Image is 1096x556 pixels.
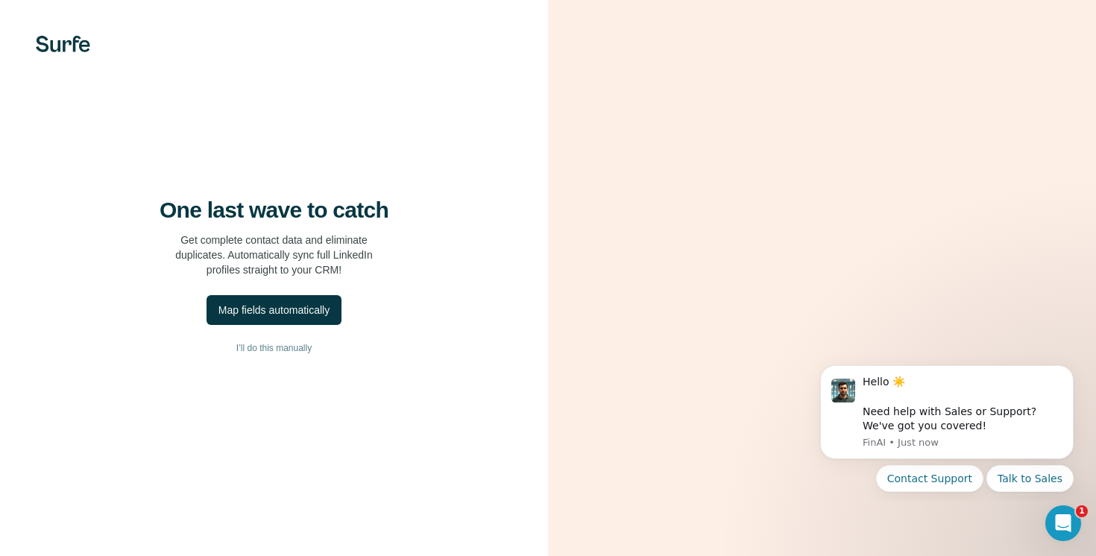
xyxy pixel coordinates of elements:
[1045,505,1081,541] iframe: Intercom live chat
[218,303,330,318] div: Map fields automatically
[798,352,1096,501] iframe: Intercom notifications message
[30,337,518,359] button: I’ll do this manually
[175,233,373,277] p: Get complete contact data and eliminate duplicates. Automatically sync full LinkedIn profiles str...
[236,341,312,355] span: I’ll do this manually
[36,36,90,52] img: Surfe's logo
[160,197,388,224] h4: One last wave to catch
[207,295,341,325] button: Map fields automatically
[1076,505,1088,517] span: 1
